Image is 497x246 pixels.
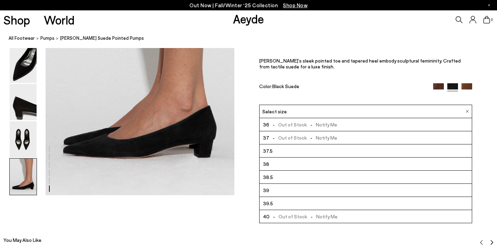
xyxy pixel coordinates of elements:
img: Judi Suede Pointed Pumps - Image 5 [10,121,37,158]
span: - [269,122,278,127]
span: Out of Stock Notify Me [269,120,337,129]
span: Black Suede [272,83,299,89]
span: Out of Stock Notify Me [270,212,338,221]
span: - [307,122,316,127]
a: All Footwear [9,35,35,42]
span: 38 [263,160,269,168]
span: 38.5 [263,173,273,181]
span: [PERSON_NAME] Suede Pointed Pumps [60,35,144,42]
span: - [307,214,316,219]
span: - [270,214,279,219]
span: - [269,135,278,141]
img: Judi Suede Pointed Pumps - Image 6 [10,159,37,195]
span: 39.5 [263,199,273,208]
span: 40 [263,212,270,221]
a: pumps [40,35,55,42]
p: Out Now | Fall/Winter ‘25 Collection [189,1,308,10]
img: Judi Suede Pointed Pumps - Image 4 [10,84,37,120]
span: Select size [262,108,287,115]
span: 39 [263,186,269,195]
a: Aeyde [233,11,264,26]
span: 36 [263,120,269,129]
span: Out of Stock Notify Me [269,133,337,142]
span: 0 [490,18,494,22]
span: 37 [263,133,269,142]
span: Navigate to /collections/new-in [283,2,308,8]
button: Next slide [489,235,495,245]
a: World [44,14,75,26]
div: Color: [259,83,426,91]
a: Shop [3,14,30,26]
img: svg%3E [479,240,484,245]
h2: You May Also Like [3,237,41,244]
span: - [307,135,316,141]
nav: breadcrumb [9,29,497,48]
img: Judi Suede Pointed Pumps - Image 3 [10,47,37,83]
button: Previous slide [479,235,484,245]
img: svg%3E [489,240,495,245]
span: 37.5 [263,146,273,155]
span: pumps [40,35,55,41]
a: 0 [483,16,490,23]
p: [PERSON_NAME]’s sleek pointed toe and tapered heel embody sculptural femininity. Crafted from tac... [259,58,472,69]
